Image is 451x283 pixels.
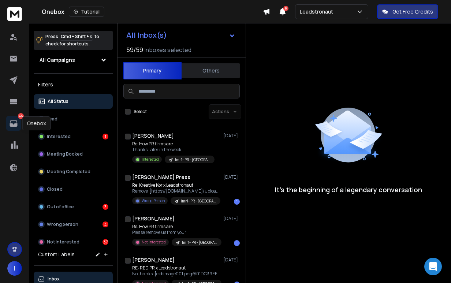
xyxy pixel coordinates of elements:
[47,204,74,210] p: Out of office
[6,116,21,131] a: 45
[69,7,104,17] button: Tutorial
[132,182,220,188] p: Re: Kreative Kor x Leadstronaut
[34,147,113,161] button: Meeting Booked
[181,198,216,204] p: Imr1- PR - [GEOGRAPHIC_DATA]
[47,169,90,175] p: Meeting Completed
[34,217,113,232] button: Wrong person4
[132,256,175,264] h1: [PERSON_NAME]
[38,251,75,258] h3: Custom Labels
[145,45,191,54] h3: Inboxes selected
[223,257,240,263] p: [DATE]
[132,188,220,194] p: Remove [https://[DOMAIN_NAME]/upload/signature/complete/3625/3625.gif]http:/#https://[DOMAIN_NAME...
[175,157,210,163] p: Imr1- PR - [GEOGRAPHIC_DATA]
[132,224,220,230] p: Re: How PR firms are
[47,151,83,157] p: Meeting Booked
[132,132,174,139] h1: [PERSON_NAME]
[102,221,108,227] div: 4
[132,141,215,147] p: Re: How PR firms are
[47,239,79,245] p: Not Interested
[424,258,442,275] div: Open Intercom Messenger
[182,240,217,245] p: Imr1- PR - [GEOGRAPHIC_DATA]
[120,28,241,42] button: All Inbox(s)
[132,271,220,277] p: No thanks. [cid:image001.png@01DC39EF.8E514510] [PERSON_NAME]
[34,79,113,90] h3: Filters
[34,112,113,126] button: Lead
[377,4,438,19] button: Get Free Credits
[123,62,182,79] button: Primary
[22,116,51,130] div: Onebox
[34,182,113,197] button: Closed
[102,239,108,245] div: 37
[47,116,57,122] p: Lead
[142,157,159,162] p: Interested
[223,174,240,180] p: [DATE]
[7,261,22,276] button: I
[223,216,240,221] p: [DATE]
[34,235,113,249] button: Not Interested37
[132,230,220,235] p: Please remove us from your
[42,7,263,17] div: Onebox
[132,174,190,181] h1: [PERSON_NAME] Press
[134,109,147,115] label: Select
[47,221,78,227] p: Wrong person
[182,63,240,79] button: Others
[126,31,167,39] h1: All Inbox(s)
[132,265,220,271] p: RE: RED PR x Leadstronaut
[392,8,433,15] p: Get Free Credits
[18,113,24,119] p: 45
[45,33,99,48] p: Press to check for shortcuts.
[234,199,240,205] div: 1
[34,164,113,179] button: Meeting Completed
[40,56,75,64] h1: All Campaigns
[132,215,175,222] h1: [PERSON_NAME]
[300,8,336,15] p: Leadstronaut
[34,53,113,67] button: All Campaigns
[47,134,71,139] p: Interested
[142,198,165,204] p: Wrong Person
[102,204,108,210] div: 3
[234,240,240,246] div: 1
[132,147,215,153] p: Thanks, later in the week
[34,200,113,214] button: Out of office3
[48,98,68,104] p: All Status
[126,45,143,54] span: 59 / 59
[34,129,113,144] button: Interested1
[223,133,240,139] p: [DATE]
[34,94,113,109] button: All Status
[283,6,288,11] span: 8
[275,185,422,195] p: It’s the beginning of a legendary conversation
[102,134,108,139] div: 1
[142,239,166,245] p: Not Interested
[60,32,93,41] span: Cmd + Shift + k
[48,276,60,282] p: Inbox
[47,186,63,192] p: Closed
